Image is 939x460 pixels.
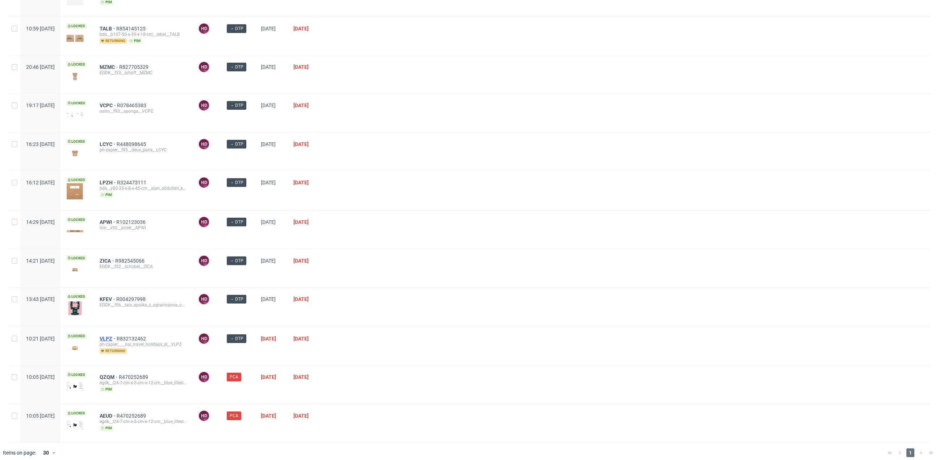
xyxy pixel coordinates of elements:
span: Locked [66,333,87,339]
div: egdk__l24-7-cm-x-5-cm-x-12-cm__blue_lifestyle_ltd__QZQM [100,380,187,386]
span: [DATE] [261,64,276,70]
img: version_two_editor_design [66,33,84,43]
span: R470252689 [117,413,147,419]
span: [DATE] [293,336,309,342]
a: LPZH [100,180,117,185]
img: version_two_editor_design [66,343,84,353]
span: Locked [66,62,87,67]
span: [DATE] [293,180,309,185]
figcaption: HD [199,139,209,149]
span: R004297998 [116,296,147,302]
span: → DTP [230,102,243,109]
span: → DTP [230,64,243,70]
span: → DTP [230,219,243,225]
a: APWI [100,219,116,225]
div: ph-zapier____nai_travel_holidays_sl__VLPZ [100,342,187,347]
a: VLPZ [100,336,117,342]
span: [DATE] [261,26,276,32]
a: R982545066 [115,258,146,264]
a: R448098645 [117,141,147,147]
img: version_two_editor_design [66,265,84,275]
span: pim [128,38,142,44]
img: version_two_editor_design [66,71,84,81]
figcaption: HD [199,411,209,421]
span: KFEV [100,296,116,302]
span: [DATE] [261,219,276,225]
span: returning [100,348,127,354]
figcaption: HD [199,372,209,382]
a: R102123036 [116,219,147,225]
figcaption: HD [199,62,209,72]
div: bds__b107-50-x-39-x-18-cm__rebel__TALB [100,32,187,37]
span: [DATE] [261,141,276,147]
span: R854145125 [116,26,147,32]
span: 20:46 [DATE] [26,64,55,70]
div: ttm__x50__ansel__APWI [100,225,187,231]
span: 1 [906,448,914,457]
span: [DATE] [293,103,309,108]
span: pim [100,425,113,431]
a: R324473111 [117,180,148,185]
img: version_two_editor_design.png [66,112,84,118]
a: R078465383 [117,103,148,108]
span: Locked [66,294,87,300]
span: → DTP [230,258,243,264]
span: Locked [66,100,87,106]
span: Items on page: [3,449,36,456]
div: EGDK__f52__schobel__ZICA [100,264,187,269]
img: version_two_editor_design.png [66,300,84,317]
span: Locked [66,255,87,261]
span: 10:59 [DATE] [26,26,55,32]
a: R827705329 [119,64,150,70]
figcaption: HD [199,177,209,188]
span: → DTP [230,25,243,32]
img: version_two_editor_design.png [66,382,84,391]
figcaption: HD [199,256,209,266]
span: TALB [100,26,116,32]
span: returning [100,38,127,44]
span: Locked [66,217,87,223]
a: LCYC [100,141,117,147]
span: PCA [230,374,238,380]
span: R470252689 [119,374,150,380]
span: 10:05 [DATE] [26,374,55,380]
span: 14:21 [DATE] [26,258,55,264]
div: bds__y80-35-x-8-x-45-cm__alan_abdullah_karakus_perez__LPZH [100,185,187,191]
span: [DATE] [293,26,309,32]
span: → DTP [230,141,243,147]
a: AEUD [100,413,117,419]
span: [DATE] [261,413,276,419]
span: Locked [66,177,87,183]
figcaption: HD [199,100,209,110]
span: → DTP [230,179,243,186]
span: PCA [230,413,238,419]
a: QZQM [100,374,119,380]
span: 19:17 [DATE] [26,103,55,108]
div: egdk__l24-7-cm-x-5-cm-x-12-cm__blue_lifestyle_ltd__AEUD [100,419,187,425]
span: 16:12 [DATE] [26,180,55,185]
span: [DATE] [293,413,309,419]
span: → DTP [230,335,243,342]
span: [DATE] [261,103,276,108]
span: 16:23 [DATE] [26,141,55,147]
span: 13:43 [DATE] [26,296,55,302]
span: [DATE] [261,258,276,264]
a: VCPC [100,103,117,108]
a: MZMC [100,64,119,70]
span: 10:05 [DATE] [26,413,55,419]
a: ZICA [100,258,115,264]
